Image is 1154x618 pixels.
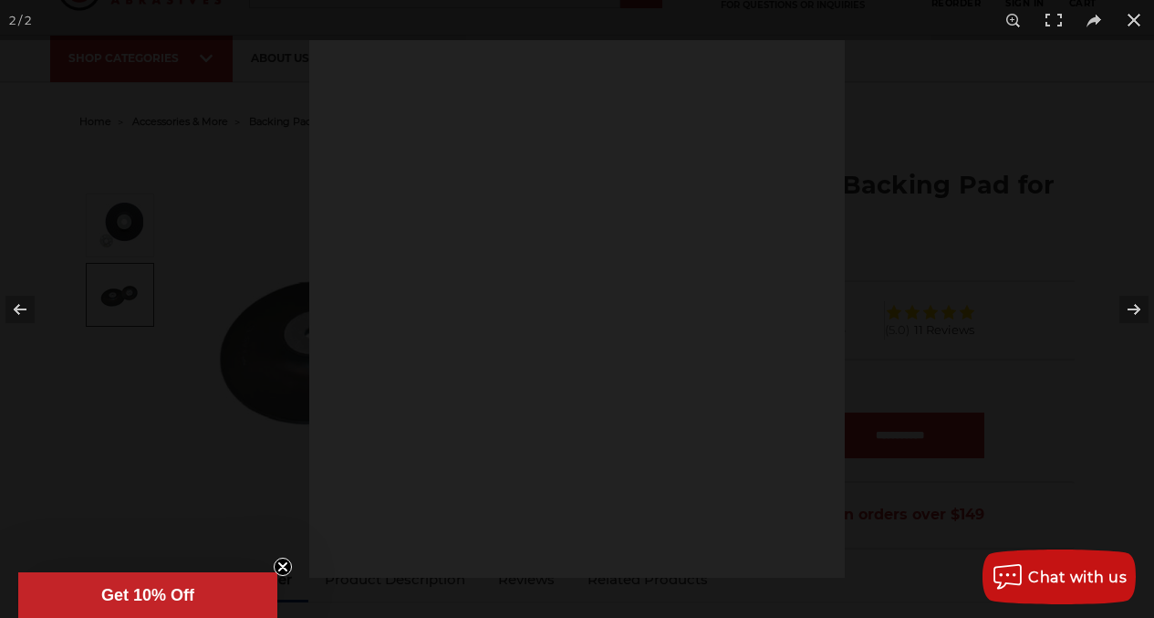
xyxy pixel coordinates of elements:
button: Next (arrow right) [1090,264,1154,355]
div: Get 10% OffClose teaser [18,572,277,618]
span: Get 10% Off [101,586,194,604]
button: Chat with us [982,550,1136,604]
button: Close teaser [274,558,292,576]
span: Chat with us [1028,569,1127,586]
